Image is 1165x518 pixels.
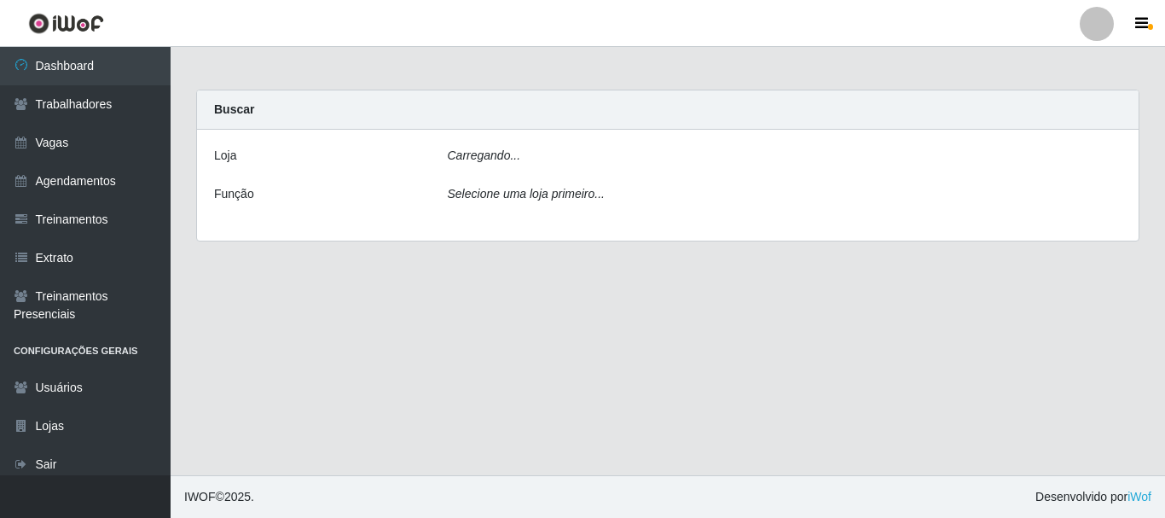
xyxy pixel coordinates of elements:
span: Desenvolvido por [1035,488,1151,506]
img: CoreUI Logo [28,13,104,34]
a: iWof [1127,490,1151,503]
label: Loja [214,147,236,165]
i: Selecione uma loja primeiro... [448,187,605,201]
span: IWOF [184,490,216,503]
span: © 2025 . [184,488,254,506]
label: Função [214,185,254,203]
strong: Buscar [214,102,254,116]
i: Carregando... [448,148,521,162]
